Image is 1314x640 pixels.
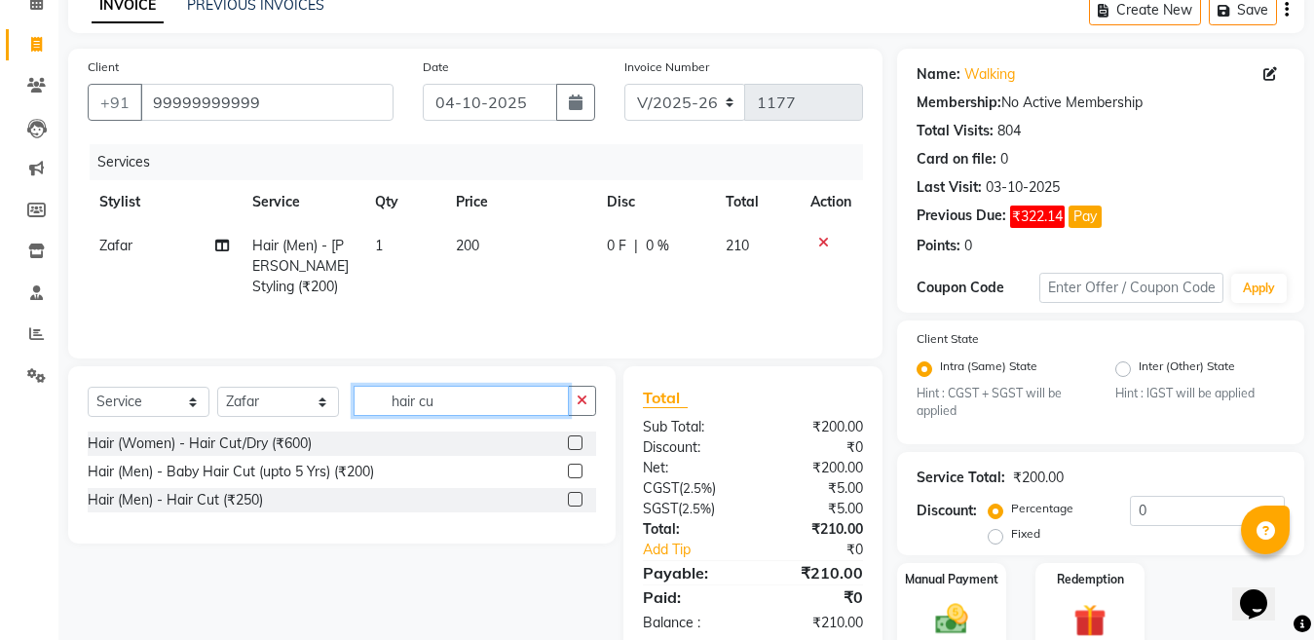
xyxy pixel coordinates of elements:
[753,585,878,609] div: ₹0
[88,490,263,510] div: Hair (Men) - Hair Cut (₹250)
[964,236,972,256] div: 0
[628,499,753,519] div: ( )
[917,121,994,141] div: Total Visits:
[917,468,1005,488] div: Service Total:
[753,458,878,478] div: ₹200.00
[917,93,1001,113] div: Membership:
[917,385,1086,421] small: Hint : CGST + SGST will be applied
[1064,600,1116,640] img: _gift.svg
[88,84,142,121] button: +91
[628,478,753,499] div: ( )
[753,417,878,437] div: ₹200.00
[986,177,1060,198] div: 03-10-2025
[917,64,960,85] div: Name:
[88,180,241,224] th: Stylist
[1232,562,1295,621] iframe: chat widget
[90,144,878,180] div: Services
[683,480,712,496] span: 2.5%
[628,561,753,584] div: Payable:
[917,93,1285,113] div: No Active Membership
[917,330,979,348] label: Client State
[1013,468,1064,488] div: ₹200.00
[628,458,753,478] div: Net:
[964,64,1015,85] a: Walking
[1115,385,1285,402] small: Hint : IGST will be applied
[917,278,1039,298] div: Coupon Code
[628,540,773,560] a: Add Tip
[1069,206,1102,228] button: Pay
[917,236,960,256] div: Points:
[940,358,1037,381] label: Intra (Same) State
[88,433,312,454] div: Hair (Women) - Hair Cut/Dry (₹600)
[595,180,715,224] th: Disc
[997,121,1021,141] div: 804
[444,180,594,224] th: Price
[799,180,863,224] th: Action
[753,478,878,499] div: ₹5.00
[607,236,626,256] span: 0 F
[88,58,119,76] label: Client
[643,388,688,408] span: Total
[88,462,374,482] div: Hair (Men) - Baby Hair Cut (upto 5 Yrs) (₹200)
[917,501,977,521] div: Discount:
[726,237,749,254] span: 210
[1139,358,1235,381] label: Inter (Other) State
[363,180,444,224] th: Qty
[628,417,753,437] div: Sub Total:
[456,237,479,254] span: 200
[628,585,753,609] div: Paid:
[354,386,569,416] input: Search or Scan
[628,613,753,633] div: Balance :
[753,613,878,633] div: ₹210.00
[1011,500,1073,517] label: Percentage
[241,180,362,224] th: Service
[917,149,996,169] div: Card on file:
[99,237,132,254] span: Zafar
[925,600,978,637] img: _cash.svg
[252,237,349,295] span: Hair (Men) - [PERSON_NAME] Styling (₹200)
[140,84,394,121] input: Search by Name/Mobile/Email/Code
[643,479,679,497] span: CGST
[423,58,449,76] label: Date
[753,437,878,458] div: ₹0
[917,177,982,198] div: Last Visit:
[1010,206,1065,228] span: ₹322.14
[773,540,878,560] div: ₹0
[917,206,1006,228] div: Previous Due:
[624,58,709,76] label: Invoice Number
[375,237,383,254] span: 1
[753,561,878,584] div: ₹210.00
[634,236,638,256] span: |
[714,180,799,224] th: Total
[646,236,669,256] span: 0 %
[643,500,678,517] span: SGST
[1011,525,1040,543] label: Fixed
[753,499,878,519] div: ₹5.00
[753,519,878,540] div: ₹210.00
[1057,571,1124,588] label: Redemption
[905,571,998,588] label: Manual Payment
[628,437,753,458] div: Discount:
[1231,274,1287,303] button: Apply
[628,519,753,540] div: Total:
[1000,149,1008,169] div: 0
[682,501,711,516] span: 2.5%
[1039,273,1223,303] input: Enter Offer / Coupon Code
